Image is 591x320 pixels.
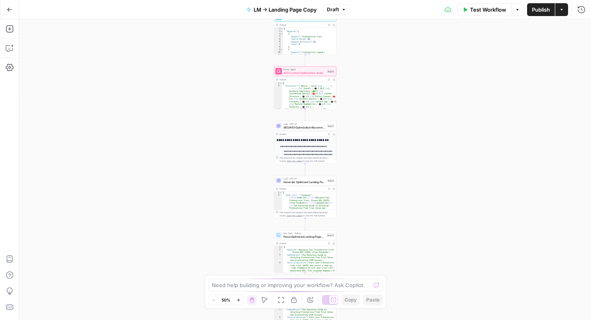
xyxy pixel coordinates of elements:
[274,35,283,38] div: 4
[283,177,325,180] span: LLM · GPT-4.1
[283,68,325,71] span: Power Agent
[305,55,306,66] g: Edge from step_5 to step_6
[305,218,306,230] g: Edge from step_8 to step_11
[279,242,325,245] div: Output
[305,273,306,285] g: Edge from step_11 to step_4
[274,85,282,108] div: 2
[283,122,325,126] span: LLM · GPT-4.1
[279,132,325,136] div: Output
[327,69,334,73] div: Step 6
[279,187,325,190] div: Output
[323,4,350,15] button: Draft
[281,246,283,249] span: Toggle code folding, rows 1 through 35
[281,33,283,36] span: Toggle code folding, rows 3 through 8
[458,3,511,16] button: Test Workflow
[305,164,306,175] g: Edge from step_7 to step_8
[274,28,283,31] div: 1
[274,192,282,194] div: 1
[279,211,334,217] div: This output is too large & has been abbreviated for review. to view the full content.
[274,38,283,41] div: 5
[280,192,282,194] span: Toggle code folding, rows 1 through 3
[274,254,283,262] div: 3
[281,28,283,31] span: Toggle code folding, rows 1 through 89
[470,6,506,14] span: Test Workflow
[287,214,302,217] span: Copy the output
[281,30,283,33] span: Toggle code folding, rows 2 through 88
[532,6,550,14] span: Publish
[527,3,555,16] button: Publish
[274,176,337,218] div: LLM · GPT-4.1Generate Optimized Landing Page CopyStep 8Output{ "body":"{\n\"response\": \"{\\\"he...
[274,51,283,54] div: 10
[366,296,380,304] span: Paste
[274,33,283,36] div: 3
[274,12,337,55] div: Get Related Keywords for OptimizationOutput{ "Keywords":[ { "Keyword":"freshservice free", "Searc...
[274,67,337,109] div: Power AgentAEO Content Optimization AuditStep 6Output{ "Scorecard":"| Metric | Score |\n|--------...
[305,109,306,121] g: Edge from step_6 to step_7
[274,82,282,85] div: 1
[279,23,325,26] div: Output
[274,308,283,316] div: 3
[274,43,283,46] div: 7
[274,230,337,273] div: Run Code · PythonParse Optimized Landing Page JSONStep 11Output{ "headline":"Maximize Your Freshs...
[242,3,322,16] button: LM -> Landing Page Copy
[274,249,283,254] div: 2
[274,49,283,51] div: 9
[345,296,357,304] span: Copy
[274,246,283,249] div: 1
[326,233,334,237] div: Step 11
[280,82,282,85] span: Toggle code folding, rows 1 through 4
[222,297,230,303] span: 50%
[363,295,383,305] button: Paste
[279,156,334,163] div: This output is too large & has been abbreviated for review. to view the full content.
[279,78,325,81] div: Output
[287,160,302,162] span: Copy the output
[274,30,283,33] div: 2
[274,54,283,57] div: 11
[281,49,283,51] span: Toggle code folding, rows 9 through 14
[341,295,360,305] button: Copy
[283,71,325,75] span: AEO Content Optimization Audit
[283,180,325,184] span: Generate Optimized Landing Page Copy
[274,46,283,49] div: 8
[283,234,325,238] span: Parse Optimized Landing Page JSON
[254,6,317,14] span: LM -> Landing Page Copy
[327,179,334,182] div: Step 8
[274,262,283,285] div: 4
[283,125,325,129] span: SEO/AEO Optimization Recommendations
[327,6,339,13] span: Draft
[274,41,283,43] div: 6
[327,124,334,128] div: Step 7
[283,232,325,235] span: Run Code · Python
